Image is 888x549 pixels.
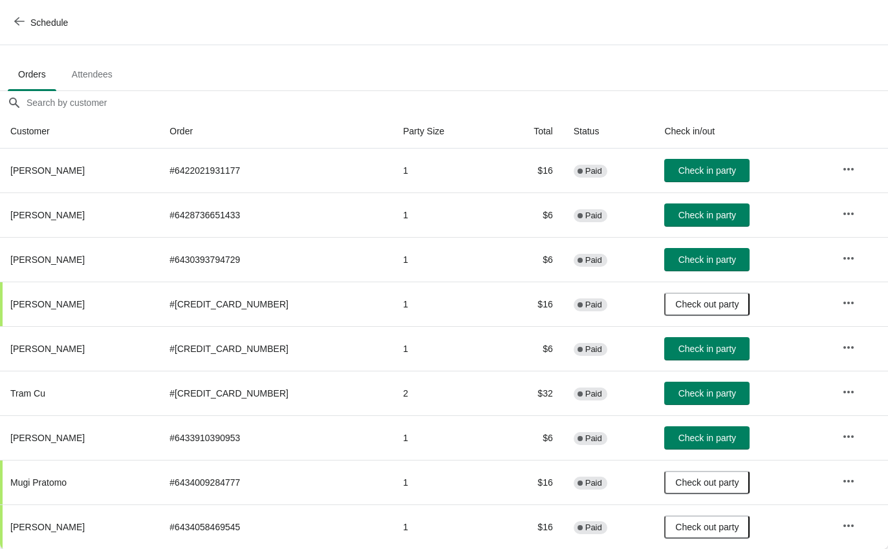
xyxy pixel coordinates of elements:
span: [PERSON_NAME] [10,254,85,265]
td: # [CREDIT_CARD_NUMBER] [159,371,393,415]
span: Check out party [675,477,739,488]
button: Check in party [664,337,750,360]
span: Paid [585,344,602,355]
span: Check out party [675,522,739,532]
span: Paid [585,300,602,310]
td: $32 [497,371,563,415]
button: Check in party [664,248,750,271]
td: $16 [497,149,563,192]
th: Check in/out [654,114,832,149]
span: [PERSON_NAME] [10,299,85,309]
td: 1 [393,237,496,282]
td: 1 [393,415,496,460]
button: Check out party [664,515,750,539]
input: Search by customer [26,91,888,114]
span: Mugi Pratomo [10,477,67,488]
td: 1 [393,504,496,549]
td: # 6434058469545 [159,504,393,549]
span: Paid [585,255,602,265]
span: [PERSON_NAME] [10,344,85,354]
td: $6 [497,415,563,460]
span: Paid [585,211,602,221]
td: 1 [393,282,496,326]
td: 1 [393,326,496,371]
td: $16 [497,504,563,549]
td: $16 [497,460,563,504]
td: # 6434009284777 [159,460,393,504]
td: 1 [393,460,496,504]
span: Tram Cu [10,388,45,399]
span: Check out party [675,299,739,309]
td: # 6422021931177 [159,149,393,192]
th: Total [497,114,563,149]
span: [PERSON_NAME] [10,165,85,176]
button: Check in party [664,203,750,227]
span: [PERSON_NAME] [10,210,85,220]
td: # [CREDIT_CARD_NUMBER] [159,326,393,371]
td: $16 [497,282,563,326]
span: Orders [8,63,56,86]
td: 2 [393,371,496,415]
span: Paid [585,523,602,533]
button: Check out party [664,471,750,494]
button: Check in party [664,382,750,405]
span: [PERSON_NAME] [10,522,85,532]
td: # 6428736651433 [159,192,393,237]
span: [PERSON_NAME] [10,433,85,443]
span: Check in party [678,388,736,399]
button: Check out party [664,293,750,316]
th: Order [159,114,393,149]
button: Check in party [664,426,750,450]
th: Party Size [393,114,496,149]
span: Check in party [678,433,736,443]
span: Check in party [678,210,736,220]
td: $6 [497,326,563,371]
td: # 6433910390953 [159,415,393,460]
span: Schedule [30,17,68,28]
span: Check in party [678,165,736,176]
span: Paid [585,433,602,444]
button: Check in party [664,159,750,182]
td: 1 [393,149,496,192]
button: Schedule [6,11,78,34]
td: $6 [497,192,563,237]
td: # [CREDIT_CARD_NUMBER] [159,282,393,326]
span: Check in party [678,254,736,265]
span: Check in party [678,344,736,354]
td: $6 [497,237,563,282]
span: Attendees [61,63,123,86]
th: Status [563,114,655,149]
span: Paid [585,478,602,488]
span: Paid [585,166,602,176]
td: 1 [393,192,496,237]
span: Paid [585,389,602,399]
td: # 6430393794729 [159,237,393,282]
